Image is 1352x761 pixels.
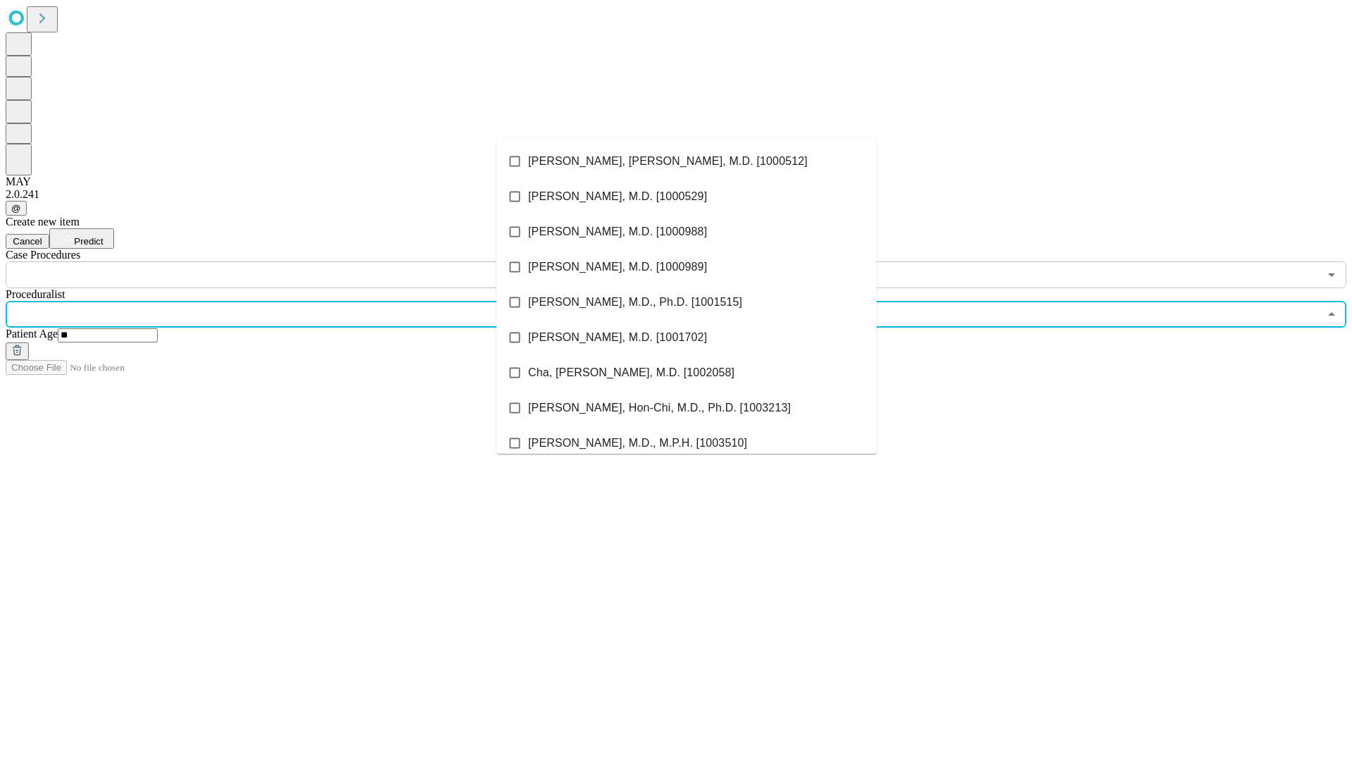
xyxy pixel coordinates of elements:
[6,175,1346,188] div: MAY
[74,236,103,247] span: Predict
[528,188,707,205] span: [PERSON_NAME], M.D. [1000529]
[528,223,707,240] span: [PERSON_NAME], M.D. [1000988]
[49,228,114,249] button: Predict
[528,294,742,311] span: [PERSON_NAME], M.D., Ph.D. [1001515]
[1322,304,1341,324] button: Close
[528,435,747,452] span: [PERSON_NAME], M.D., M.P.H. [1003510]
[528,259,707,276] span: [PERSON_NAME], M.D. [1000989]
[6,216,80,228] span: Create new item
[6,288,65,300] span: Proceduralist
[528,329,707,346] span: [PERSON_NAME], M.D. [1001702]
[11,203,21,214] span: @
[6,234,49,249] button: Cancel
[13,236,42,247] span: Cancel
[6,328,58,340] span: Patient Age
[1322,265,1341,285] button: Open
[528,400,791,416] span: [PERSON_NAME], Hon-Chi, M.D., Ph.D. [1003213]
[528,364,734,381] span: Cha, [PERSON_NAME], M.D. [1002058]
[6,249,80,261] span: Scheduled Procedure
[528,153,808,170] span: [PERSON_NAME], [PERSON_NAME], M.D. [1000512]
[6,201,27,216] button: @
[6,188,1346,201] div: 2.0.241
